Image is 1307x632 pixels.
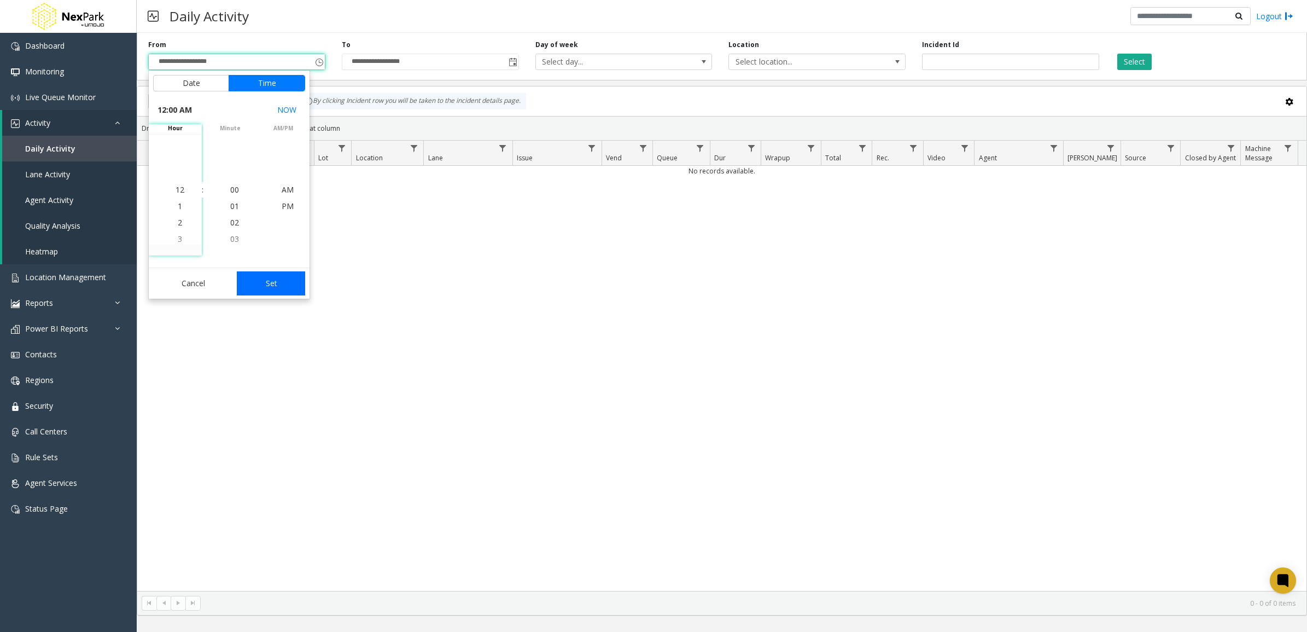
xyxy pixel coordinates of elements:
span: Lane [428,153,443,163]
a: Machine Message Filter Menu [1281,141,1296,155]
button: Select now [273,100,301,120]
a: Agent Filter Menu [1046,141,1061,155]
span: Select location... [729,54,870,69]
span: 02 [230,217,239,228]
button: Cancel [153,271,234,295]
a: Activity [2,110,137,136]
span: Vend [606,153,622,163]
span: Live Queue Monitor [25,92,96,102]
span: minute [203,124,256,132]
a: Parker Filter Menu [1103,141,1118,155]
a: Daily Activity [2,136,137,161]
span: Agent Activity [25,195,73,205]
label: From [148,40,166,50]
span: Rec. [877,153,889,163]
img: 'icon' [11,376,20,385]
label: Day of week [535,40,578,50]
span: Power BI Reports [25,323,88,334]
a: Lot Filter Menu [334,141,349,155]
td: No records available. [137,166,1306,176]
span: 12:00 AM [157,102,192,118]
kendo-pager-info: 0 - 0 of 0 items [207,599,1296,608]
img: 'icon' [11,428,20,437]
span: Agent Services [25,478,77,488]
span: Video [927,153,946,163]
img: logout [1285,10,1293,22]
span: 00 [230,184,239,195]
span: Location Management [25,272,106,282]
a: Dur Filter Menu [744,141,758,155]
img: 'icon' [11,299,20,308]
img: 'icon' [11,402,20,411]
a: Wrapup Filter Menu [804,141,819,155]
button: Time tab [229,75,305,91]
img: 'icon' [11,68,20,77]
span: PM [282,201,294,211]
span: 3 [178,234,182,244]
span: Dur [714,153,726,163]
div: Data table [137,141,1306,590]
a: Lane Filter Menu [495,141,510,155]
span: Quality Analysis [25,221,80,231]
span: Rule Sets [25,452,58,462]
span: Heatmap [25,246,58,257]
h3: Daily Activity [164,3,254,30]
span: Toggle popup [313,54,325,69]
label: To [342,40,351,50]
span: Activity [25,118,50,128]
span: AM [282,184,294,195]
span: Regions [25,375,54,385]
span: Contacts [25,349,57,360]
a: Quality Analysis [2,213,137,239]
span: Wrapup [765,153,790,163]
span: Issue [517,153,533,163]
div: Drag a column header and drop it here to group by that column [137,119,1306,138]
span: Lane Activity [25,169,70,179]
span: hour [149,124,202,132]
span: 1 [178,201,182,211]
a: Queue Filter Menu [693,141,708,155]
span: Select day... [536,54,676,69]
a: Agent Activity [2,187,137,213]
img: 'icon' [11,351,20,360]
span: Call Centers [25,426,67,437]
span: Daily Activity [25,143,75,154]
span: Total [825,153,841,163]
span: Closed by Agent [1185,153,1236,163]
span: Location [356,153,383,163]
span: Monitoring [25,66,64,77]
a: Source Filter Menu [1163,141,1178,155]
span: Agent [979,153,997,163]
button: Date tab [153,75,229,91]
span: Machine Message [1245,144,1273,163]
img: 'icon' [11,94,20,102]
img: 'icon' [11,479,20,488]
img: 'icon' [11,274,20,282]
div: By clicking Incident row you will be taken to the incident details page. [299,93,526,109]
a: Heatmap [2,239,137,264]
a: Logout [1256,10,1293,22]
label: Incident Id [922,40,959,50]
span: Toggle popup [506,54,518,69]
span: Reports [25,298,53,308]
span: Source [1125,153,1146,163]
a: Location Filter Menu [406,141,421,155]
span: [PERSON_NAME] [1067,153,1117,163]
img: pageIcon [148,3,159,30]
span: Security [25,401,53,411]
img: 'icon' [11,119,20,128]
span: Dashboard [25,40,65,51]
a: Lane Activity [2,161,137,187]
img: 'icon' [11,505,20,514]
span: Lot [318,153,328,163]
img: 'icon' [11,454,20,462]
span: 2 [178,217,182,228]
span: 03 [230,234,239,244]
a: Rec. Filter Menu [906,141,921,155]
div: : [202,184,203,195]
span: AM/PM [256,124,310,132]
button: Set [237,271,306,295]
a: Closed by Agent Filter Menu [1223,141,1238,155]
button: Select [1117,54,1152,70]
img: 'icon' [11,325,20,334]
